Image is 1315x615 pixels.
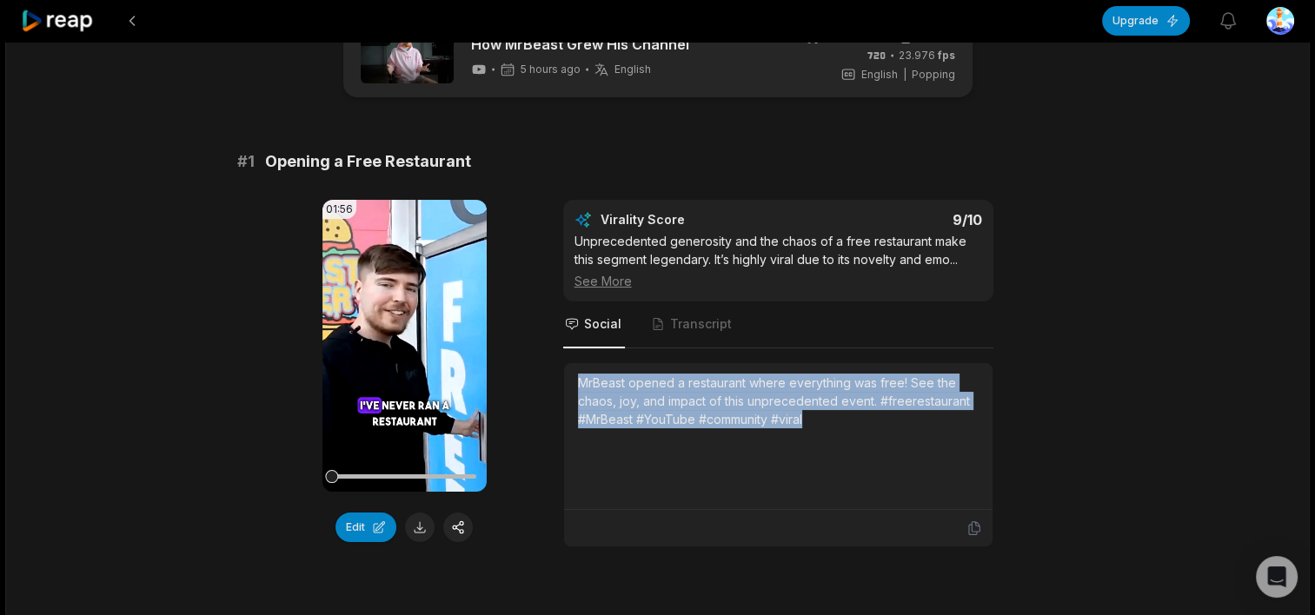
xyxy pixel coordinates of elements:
[938,49,955,62] span: fps
[335,512,396,542] button: Edit
[614,63,651,76] span: English
[861,67,898,83] span: English
[1102,6,1190,36] button: Upgrade
[563,301,993,348] nav: Tabs
[521,63,581,76] span: 5 hours ago
[322,200,487,492] video: Your browser does not support mp4 format.
[471,34,689,55] a: How MrBeast Grew His Channel
[912,67,955,83] span: Popping
[899,48,955,63] span: 23.976
[574,272,982,290] div: See More
[574,232,982,290] div: Unprecedented generosity and the chaos of a free restaurant make this segment legendary. It’s hig...
[578,374,979,428] div: MrBeast opened a restaurant where everything was free! See the chaos, joy, and impact of this unp...
[584,315,621,333] span: Social
[237,149,255,174] span: # 1
[265,149,471,174] span: Opening a Free Restaurant
[601,211,787,228] div: Virality Score
[795,211,982,228] div: 9 /10
[1256,556,1298,598] div: Open Intercom Messenger
[670,315,732,333] span: Transcript
[903,67,907,83] span: |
